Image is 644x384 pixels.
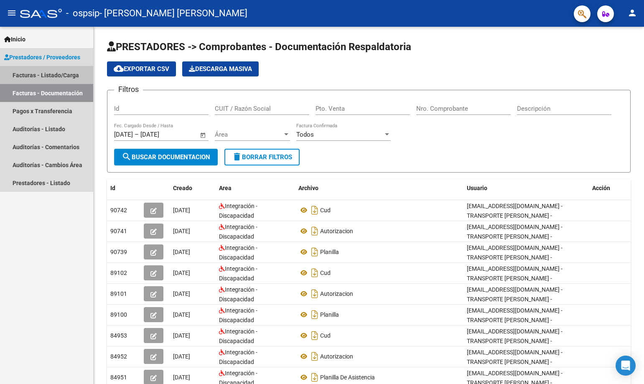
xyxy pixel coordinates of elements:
span: [EMAIL_ADDRESS][DOMAIN_NAME] - TRANSPORTE [PERSON_NAME] - [467,307,563,323]
app-download-masive: Descarga masiva de comprobantes (adjuntos) [182,61,259,76]
span: [EMAIL_ADDRESS][DOMAIN_NAME] - TRANSPORTE [PERSON_NAME] - [467,349,563,365]
span: Cud [320,270,331,276]
datatable-header-cell: Id [107,179,140,197]
span: Inicio [4,35,25,44]
mat-icon: person [627,8,637,18]
button: Buscar Documentacion [114,149,218,165]
span: Integración - Discapacidad [219,307,257,323]
span: 84953 [110,332,127,339]
span: Autorizacion [320,228,353,234]
span: [DATE] [173,311,190,318]
span: Integración - Discapacidad [219,224,257,240]
span: 84951 [110,374,127,381]
span: [DATE] [173,249,190,255]
i: Descargar documento [309,266,320,280]
span: Integración - Discapacidad [219,328,257,344]
datatable-header-cell: Creado [170,179,216,197]
span: Id [110,185,115,191]
i: Descargar documento [309,350,320,363]
datatable-header-cell: Area [216,179,295,197]
i: Descargar documento [309,287,320,300]
span: 89100 [110,311,127,318]
span: [DATE] [173,290,190,297]
input: Fecha fin [140,131,181,138]
datatable-header-cell: Archivo [295,179,463,197]
span: Borrar Filtros [232,153,292,161]
h3: Filtros [114,84,143,95]
span: Descarga Masiva [189,65,252,73]
span: Archivo [298,185,318,191]
span: Area [219,185,232,191]
span: - [PERSON_NAME] [PERSON_NAME] [99,4,247,23]
span: [EMAIL_ADDRESS][DOMAIN_NAME] - TRANSPORTE [PERSON_NAME] - [467,265,563,282]
i: Descargar documento [309,308,320,321]
span: Todos [296,131,314,138]
datatable-header-cell: Acción [589,179,631,197]
span: [EMAIL_ADDRESS][DOMAIN_NAME] - TRANSPORTE [PERSON_NAME] - [467,328,563,344]
span: Integración - Discapacidad [219,349,257,365]
mat-icon: search [122,152,132,162]
span: [DATE] [173,332,190,339]
span: 84952 [110,353,127,360]
span: 89102 [110,270,127,276]
span: [DATE] [173,207,190,214]
i: Descargar documento [309,203,320,217]
datatable-header-cell: Usuario [463,179,589,197]
span: Planilla De Asistencia [320,374,375,381]
span: PRESTADORES -> Comprobantes - Documentación Respaldatoria [107,41,411,53]
span: Integración - Discapacidad [219,244,257,261]
span: Integración - Discapacidad [219,286,257,303]
span: [EMAIL_ADDRESS][DOMAIN_NAME] - TRANSPORTE [PERSON_NAME] - [467,286,563,303]
span: 89101 [110,290,127,297]
input: Fecha inicio [114,131,133,138]
span: Creado [173,185,192,191]
i: Descargar documento [309,329,320,342]
span: Área [215,131,283,138]
span: - ospsip [66,4,99,23]
span: Prestadores / Proveedores [4,53,80,62]
span: – [135,131,139,138]
i: Descargar documento [309,371,320,384]
span: [DATE] [173,374,190,381]
span: 90742 [110,207,127,214]
span: Autorizacion [320,353,353,360]
span: Autorizacion [320,290,353,297]
button: Exportar CSV [107,61,176,76]
i: Descargar documento [309,224,320,238]
span: Cud [320,332,331,339]
mat-icon: menu [7,8,17,18]
span: 90739 [110,249,127,255]
span: Planilla [320,249,339,255]
span: Integración - Discapacidad [219,265,257,282]
button: Borrar Filtros [224,149,300,165]
span: [EMAIL_ADDRESS][DOMAIN_NAME] - TRANSPORTE [PERSON_NAME] - [467,244,563,261]
mat-icon: delete [232,152,242,162]
i: Descargar documento [309,245,320,259]
span: Integración - Discapacidad [219,203,257,219]
span: [EMAIL_ADDRESS][DOMAIN_NAME] - TRANSPORTE [PERSON_NAME] - [467,224,563,240]
button: Descarga Masiva [182,61,259,76]
button: Open calendar [199,130,208,140]
div: Open Intercom Messenger [616,356,636,376]
span: Usuario [467,185,487,191]
span: [DATE] [173,270,190,276]
span: [DATE] [173,228,190,234]
span: Cud [320,207,331,214]
span: [DATE] [173,353,190,360]
span: Exportar CSV [114,65,169,73]
span: Acción [592,185,610,191]
span: Buscar Documentacion [122,153,210,161]
span: 90741 [110,228,127,234]
span: Planilla [320,311,339,318]
span: [EMAIL_ADDRESS][DOMAIN_NAME] - TRANSPORTE [PERSON_NAME] - [467,203,563,219]
mat-icon: cloud_download [114,64,124,74]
